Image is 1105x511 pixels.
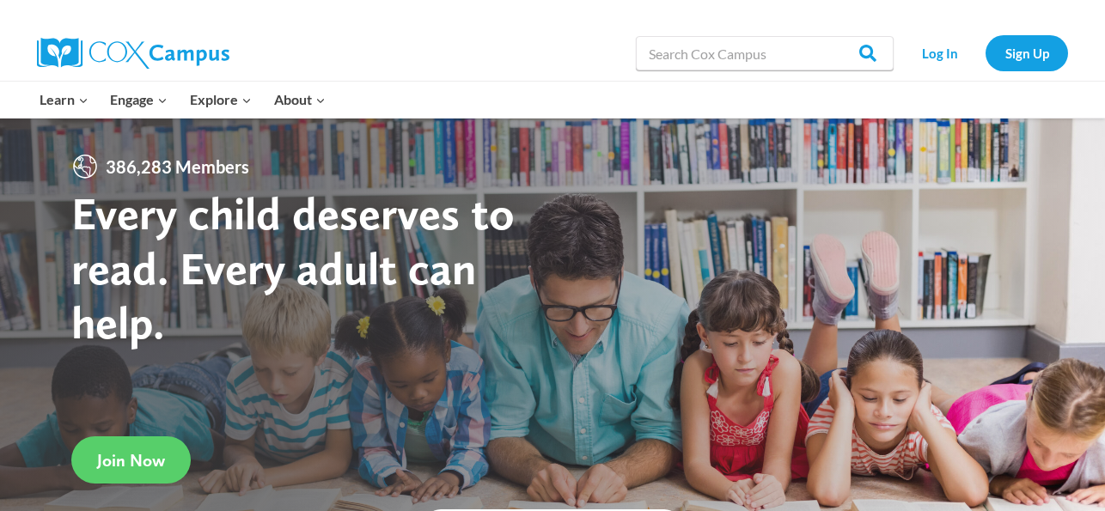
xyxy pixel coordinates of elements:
span: Learn [40,88,89,111]
nav: Primary Navigation [28,82,336,118]
strong: Every child deserves to read. Every adult can help. [71,186,515,350]
img: Cox Campus [37,38,229,69]
span: 386,283 Members [99,153,256,180]
nav: Secondary Navigation [902,35,1068,70]
a: Join Now [71,436,191,484]
a: Log In [902,35,977,70]
span: Engage [110,88,168,111]
input: Search Cox Campus [636,36,894,70]
span: About [274,88,326,111]
span: Join Now [97,450,165,471]
span: Explore [190,88,252,111]
a: Sign Up [986,35,1068,70]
